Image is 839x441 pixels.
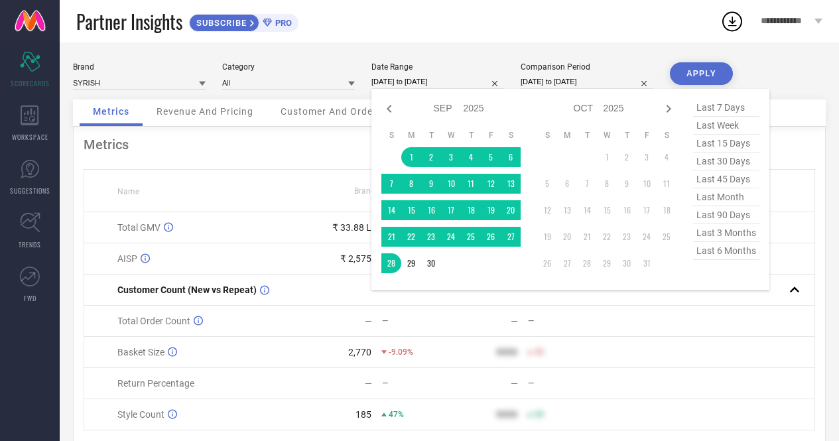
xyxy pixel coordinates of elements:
[401,174,421,194] td: Mon Sep 08 2025
[617,147,637,167] td: Thu Oct 02 2025
[511,316,518,326] div: —
[12,132,48,142] span: WORKSPACE
[382,316,449,326] div: —
[365,378,372,389] div: —
[421,174,441,194] td: Tue Sep 09 2025
[501,147,521,167] td: Sat Sep 06 2025
[481,130,501,141] th: Friday
[371,62,504,72] div: Date Range
[348,347,371,357] div: 2,770
[117,284,257,295] span: Customer Count (New vs Repeat)
[577,200,597,220] td: Tue Oct 14 2025
[365,316,372,326] div: —
[720,9,744,33] div: Open download list
[441,147,461,167] td: Wed Sep 03 2025
[511,378,518,389] div: —
[272,18,292,28] span: PRO
[637,227,657,247] td: Fri Oct 24 2025
[222,62,355,72] div: Category
[382,379,449,388] div: —
[693,153,759,170] span: last 30 days
[577,174,597,194] td: Tue Oct 07 2025
[693,135,759,153] span: last 15 days
[24,293,36,303] span: FWD
[557,253,577,273] td: Mon Oct 27 2025
[401,253,421,273] td: Mon Sep 29 2025
[501,130,521,141] th: Saturday
[76,8,182,35] span: Partner Insights
[597,130,617,141] th: Wednesday
[637,200,657,220] td: Fri Oct 17 2025
[481,147,501,167] td: Fri Sep 05 2025
[355,409,371,420] div: 185
[441,130,461,141] th: Wednesday
[401,227,421,247] td: Mon Sep 22 2025
[537,130,557,141] th: Sunday
[597,253,617,273] td: Wed Oct 29 2025
[657,200,677,220] td: Sat Oct 18 2025
[401,147,421,167] td: Mon Sep 01 2025
[577,227,597,247] td: Tue Oct 21 2025
[10,186,50,196] span: SUGGESTIONS
[693,188,759,206] span: last month
[535,347,544,357] span: 50
[597,200,617,220] td: Wed Oct 15 2025
[597,147,617,167] td: Wed Oct 01 2025
[461,174,481,194] td: Thu Sep 11 2025
[332,222,371,233] div: ₹ 33.88 L
[693,242,759,260] span: last 6 months
[481,174,501,194] td: Fri Sep 12 2025
[421,200,441,220] td: Tue Sep 16 2025
[389,347,413,357] span: -9.09%
[389,410,404,419] span: 47%
[461,200,481,220] td: Thu Sep 18 2025
[441,227,461,247] td: Wed Sep 24 2025
[381,253,401,273] td: Sun Sep 28 2025
[693,170,759,188] span: last 45 days
[528,379,595,388] div: —
[117,222,161,233] span: Total GMV
[617,130,637,141] th: Thursday
[693,206,759,224] span: last 90 days
[537,174,557,194] td: Sun Oct 05 2025
[637,130,657,141] th: Friday
[401,130,421,141] th: Monday
[84,137,815,153] div: Metrics
[693,224,759,242] span: last 3 months
[281,106,382,117] span: Customer And Orders
[117,347,164,357] span: Basket Size
[371,75,504,89] input: Select date range
[657,174,677,194] td: Sat Oct 11 2025
[117,316,190,326] span: Total Order Count
[73,62,206,72] div: Brand
[637,147,657,167] td: Fri Oct 03 2025
[617,200,637,220] td: Thu Oct 16 2025
[617,174,637,194] td: Thu Oct 09 2025
[441,200,461,220] td: Wed Sep 17 2025
[117,253,137,264] span: AISP
[693,117,759,135] span: last week
[117,409,164,420] span: Style Count
[381,227,401,247] td: Sun Sep 21 2025
[597,174,617,194] td: Wed Oct 08 2025
[496,409,517,420] div: 9999
[157,106,253,117] span: Revenue And Pricing
[11,78,50,88] span: SCORECARDS
[381,101,397,117] div: Previous month
[557,227,577,247] td: Mon Oct 20 2025
[521,75,653,89] input: Select comparison period
[421,147,441,167] td: Tue Sep 02 2025
[557,174,577,194] td: Mon Oct 06 2025
[501,200,521,220] td: Sat Sep 20 2025
[597,227,617,247] td: Wed Oct 22 2025
[617,227,637,247] td: Thu Oct 23 2025
[354,186,398,196] span: Brand Value
[657,147,677,167] td: Sat Oct 04 2025
[340,253,371,264] div: ₹ 2,575
[481,200,501,220] td: Fri Sep 19 2025
[501,227,521,247] td: Sat Sep 27 2025
[461,130,481,141] th: Thursday
[637,253,657,273] td: Fri Oct 31 2025
[381,174,401,194] td: Sun Sep 07 2025
[401,200,421,220] td: Mon Sep 15 2025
